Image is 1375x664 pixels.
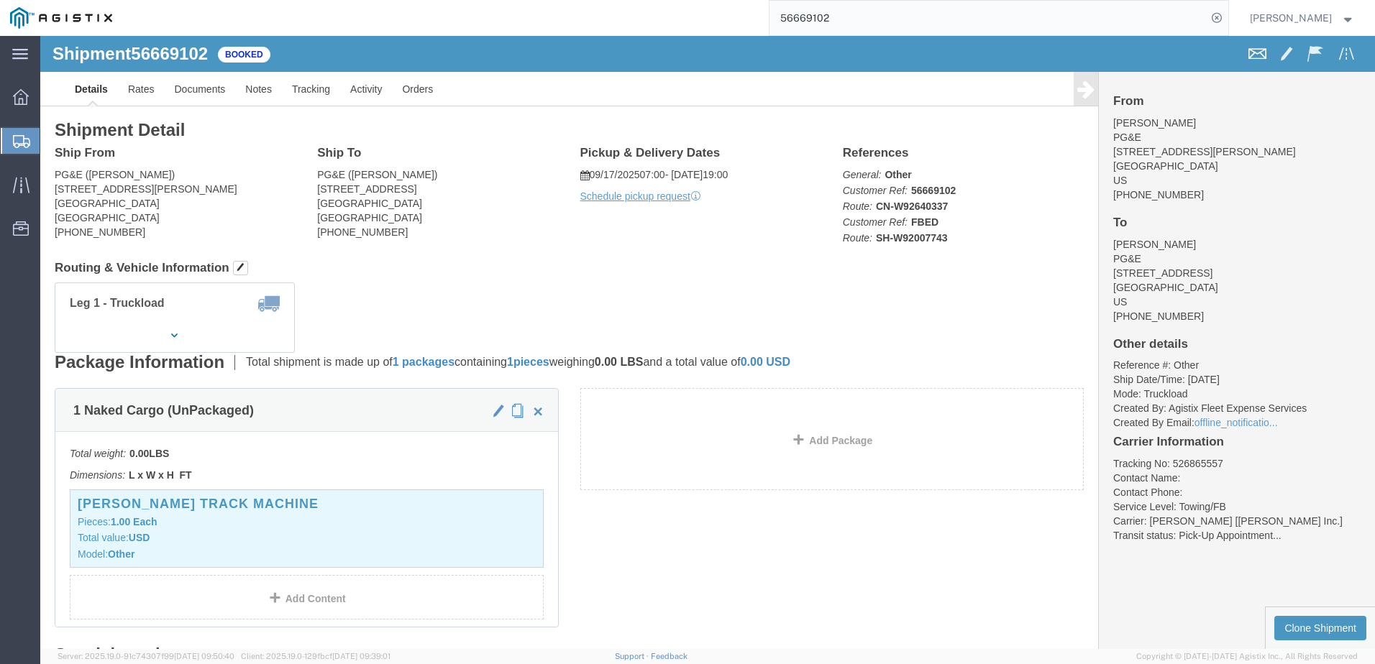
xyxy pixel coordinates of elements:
[332,652,390,660] span: [DATE] 09:39:01
[615,652,651,660] a: Support
[40,36,1375,649] iframe: FS Legacy Container
[1136,650,1358,663] span: Copyright © [DATE]-[DATE] Agistix Inc., All Rights Reserved
[1249,9,1356,27] button: [PERSON_NAME]
[651,652,687,660] a: Feedback
[174,652,234,660] span: [DATE] 09:50:40
[10,7,112,29] img: logo
[241,652,390,660] span: Client: 2025.19.0-129fbcf
[769,1,1207,35] input: Search for shipment number, reference number
[1250,10,1332,26] span: Deni Smith
[58,652,234,660] span: Server: 2025.19.0-91c74307f99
